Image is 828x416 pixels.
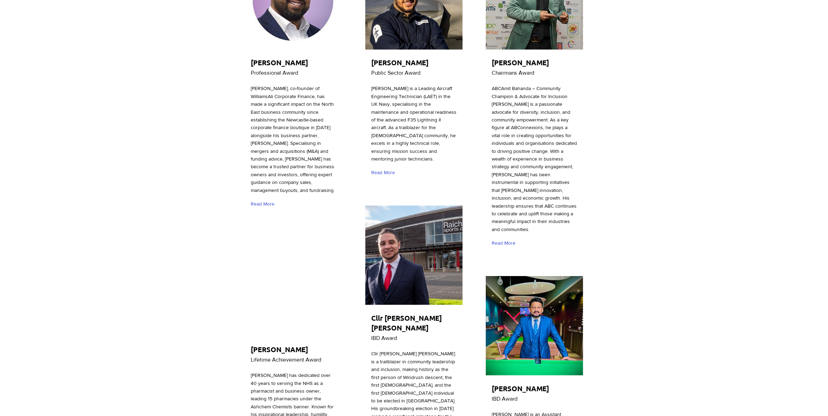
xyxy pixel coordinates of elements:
span: Professional Award [251,70,298,76]
span: Cllr [PERSON_NAME] [PERSON_NAME] [371,313,442,332]
span: [PERSON_NAME], co-founder of WilliamsAli Corporate Finance, has made a significant impact on the ... [251,86,335,193]
a: Read More [251,198,278,210]
span: Lifetime Achievement Award [251,357,321,363]
span: [PERSON_NAME] is a Leading Aircraft Engineering Technician (LAET) in the UK Navy, specialising in... [371,86,456,162]
span: Public Sector Award [371,70,420,76]
span: [PERSON_NAME] [492,58,549,67]
span: [PERSON_NAME] [492,384,549,393]
a: Read More [371,166,398,179]
span: IBD Award [492,396,518,402]
span: Read More [371,169,395,176]
img: Cllr Stephen Lewis Elms [365,206,463,305]
img: Ash Aggarwal [245,237,342,336]
span: [PERSON_NAME] [371,58,428,67]
span: [PERSON_NAME] [251,345,308,354]
span: IBD Award [371,335,397,341]
span: [PERSON_NAME] [251,58,308,67]
span: Chairmans Award [492,70,534,76]
img: Dr Sreejith Raveendran [486,276,583,376]
span: Read More [251,201,274,208]
span: Read More [492,240,515,247]
span: ABCAmit Bahanda – Community Champion & Advocate for Inclusion [PERSON_NAME] is a passionate advoc... [492,86,577,232]
a: Read More [492,237,519,249]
